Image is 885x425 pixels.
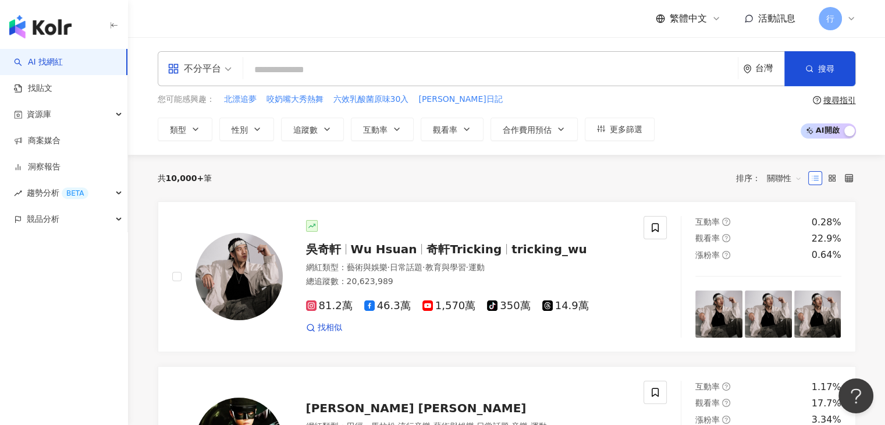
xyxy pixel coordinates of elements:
[743,65,752,73] span: environment
[306,242,341,256] span: 吳奇軒
[293,125,318,134] span: 追蹤數
[363,125,388,134] span: 互動率
[421,118,484,141] button: 觀看率
[758,13,795,24] span: 活動訊息
[27,206,59,232] span: 競品分析
[722,382,730,391] span: question-circle
[422,300,476,312] span: 1,570萬
[722,234,730,242] span: question-circle
[503,125,552,134] span: 合作費用預估
[418,94,502,105] span: [PERSON_NAME]日記
[812,249,841,261] div: 0.64%
[168,63,179,75] span: appstore
[487,300,530,312] span: 350萬
[695,291,742,338] img: post-image
[468,263,485,272] span: 運動
[695,382,720,391] span: 互動率
[425,263,465,272] span: 教育與學習
[585,118,655,141] button: 更多篩選
[27,180,88,206] span: 趨勢分析
[14,161,61,173] a: 洞察報告
[812,232,841,245] div: 22.9%
[813,96,821,104] span: question-circle
[166,173,204,183] span: 10,000+
[826,12,834,25] span: 行
[695,233,720,243] span: 觀看率
[390,263,422,272] span: 日常話題
[422,263,425,272] span: ·
[333,94,409,105] span: 六效乳酸菌原味30入
[722,416,730,424] span: question-circle
[465,263,468,272] span: ·
[232,125,248,134] span: 性別
[306,322,342,334] a: 找相似
[364,300,411,312] span: 46.3萬
[695,415,720,424] span: 漲粉率
[784,51,855,86] button: 搜尋
[736,169,808,187] div: 排序：
[158,173,212,183] div: 共 筆
[695,217,720,226] span: 互動率
[14,83,52,94] a: 找貼文
[158,201,856,352] a: KOL Avatar吳奇軒Wu Hsuan奇軒Trickingtricking_wu網紅類型：藝術與娛樂·日常話題·教育與學習·運動總追蹤數：20,623,98981.2萬46.3萬1,570萬...
[158,94,215,105] span: 您可能感興趣：
[812,216,841,229] div: 0.28%
[511,242,587,256] span: tricking_wu
[14,189,22,197] span: rise
[670,12,707,25] span: 繁體中文
[266,93,324,106] button: 咬奶嘴大秀熱舞
[306,276,630,288] div: 總追蹤數 ： 20,623,989
[838,378,873,413] iframe: Help Scout Beacon - Open
[722,399,730,407] span: question-circle
[818,64,834,73] span: 搜尋
[610,125,642,134] span: 更多篩選
[812,381,841,394] div: 1.17%
[168,59,221,78] div: 不分平台
[351,242,417,256] span: Wu Hsuan
[219,118,274,141] button: 性別
[223,93,257,106] button: 北漂追夢
[722,251,730,259] span: question-circle
[695,250,720,260] span: 漲粉率
[266,94,324,105] span: 咬奶嘴大秀熱舞
[823,95,856,105] div: 搜尋指引
[491,118,578,141] button: 合作費用預估
[426,242,502,256] span: 奇軒Tricking
[347,263,388,272] span: 藝術與娛樂
[9,15,72,38] img: logo
[418,93,503,106] button: [PERSON_NAME]日記
[755,63,784,73] div: 台灣
[196,233,283,320] img: KOL Avatar
[281,118,344,141] button: 追蹤數
[27,101,51,127] span: 資源庫
[794,291,841,338] img: post-image
[306,262,630,274] div: 網紅類型 ：
[333,93,410,106] button: 六效乳酸菌原味30入
[351,118,414,141] button: 互動率
[14,135,61,147] a: 商案媒合
[224,94,257,105] span: 北漂追夢
[306,300,353,312] span: 81.2萬
[767,169,802,187] span: 關聯性
[542,300,589,312] span: 14.9萬
[812,397,841,410] div: 17.7%
[695,398,720,408] span: 觀看率
[745,291,792,338] img: post-image
[433,125,457,134] span: 觀看率
[62,187,88,199] div: BETA
[306,401,527,415] span: [PERSON_NAME] [PERSON_NAME]
[14,56,63,68] a: searchAI 找網紅
[170,125,186,134] span: 類型
[318,322,342,334] span: 找相似
[388,263,390,272] span: ·
[158,118,212,141] button: 類型
[722,218,730,226] span: question-circle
